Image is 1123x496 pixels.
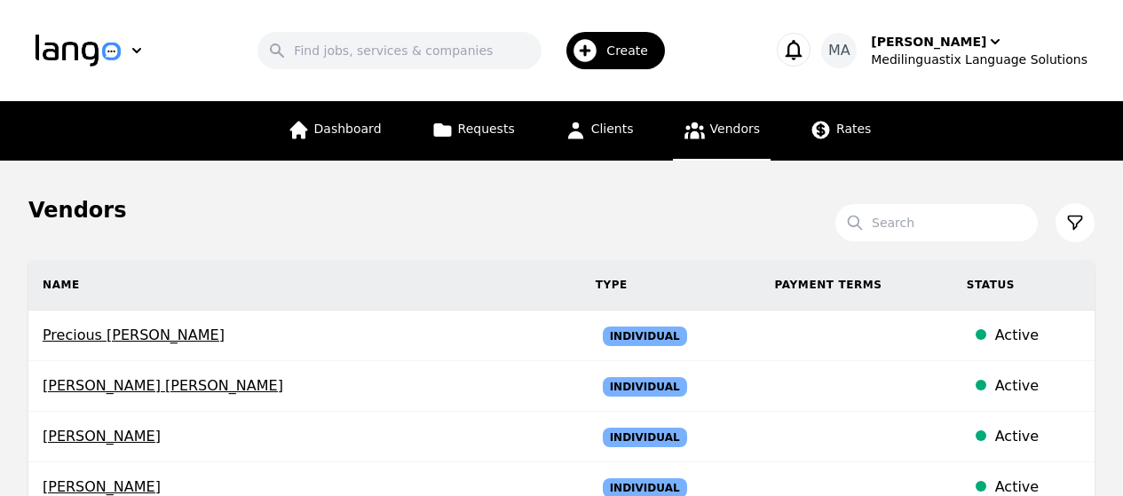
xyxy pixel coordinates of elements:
a: Requests [421,101,526,161]
div: Active [995,426,1080,447]
div: Medilinguastix Language Solutions [871,51,1087,68]
div: Active [995,325,1080,346]
input: Search [835,204,1038,241]
input: Find jobs, services & companies [257,32,542,69]
a: Clients [554,101,645,161]
a: Rates [799,101,882,161]
span: Vendors [710,122,760,136]
span: Precious [PERSON_NAME] [43,325,567,346]
div: [PERSON_NAME] [871,33,986,51]
span: Rates [836,122,871,136]
span: MA [828,40,850,61]
th: Payment Terms [761,260,953,311]
th: Status [953,260,1095,311]
span: Requests [458,122,515,136]
span: [PERSON_NAME] [43,426,567,447]
button: MA[PERSON_NAME]Medilinguastix Language Solutions [821,33,1087,68]
img: Logo [36,35,121,67]
span: Create [606,42,660,59]
span: Individual [603,327,687,346]
span: [PERSON_NAME] [PERSON_NAME] [43,375,567,397]
span: Individual [603,377,687,397]
th: Type [581,260,761,311]
a: Dashboard [277,101,392,161]
span: Clients [591,122,634,136]
button: Filter [1056,203,1095,242]
div: Active [995,375,1080,397]
h1: Vendors [28,196,126,224]
th: Name [28,260,581,311]
button: Create [542,25,676,76]
span: Individual [603,428,687,447]
a: Vendors [673,101,771,161]
span: Dashboard [314,122,382,136]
